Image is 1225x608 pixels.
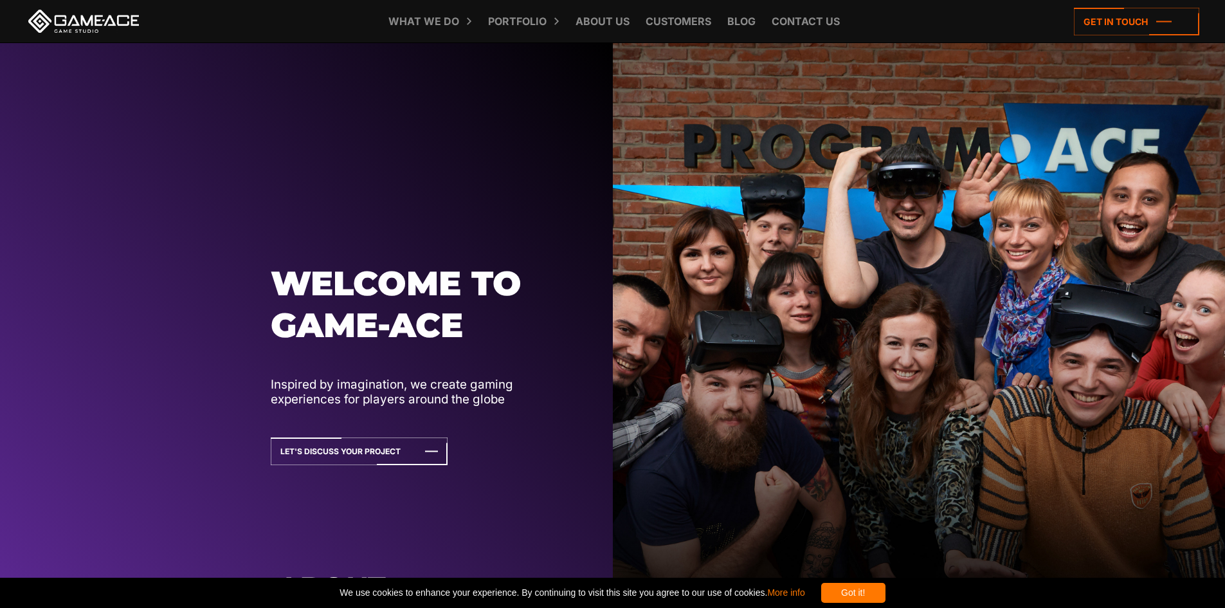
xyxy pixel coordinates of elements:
[821,583,885,603] div: Got it!
[271,263,575,347] h1: Welcome to Game-ace
[1074,8,1199,35] a: Get in touch
[340,583,804,603] span: We use cookies to enhance your experience. By continuing to visit this site you agree to our use ...
[767,587,804,598] a: More info
[271,438,448,465] a: Let's Discuss Your Project
[271,377,575,407] p: Inspired by imagination, we create gaming experiences for players around the globe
